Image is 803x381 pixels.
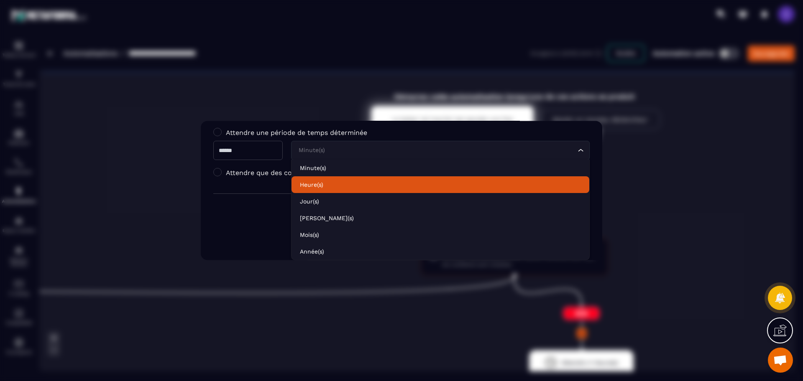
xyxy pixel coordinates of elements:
input: Search for option [297,146,576,155]
p: Heure(s) [300,180,581,189]
p: Semaine(s) [300,214,581,222]
div: Search for option [291,141,590,160]
label: Attendre une période de temps déterminée [226,128,367,136]
label: Attendre que des conditions spécifiques soient remplies [226,168,409,176]
p: Minute(s) [300,164,581,172]
p: Année(s) [300,247,581,256]
a: Ouvrir le chat [768,348,793,373]
p: Mois(s) [300,231,581,239]
p: Jour(s) [300,197,581,206]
